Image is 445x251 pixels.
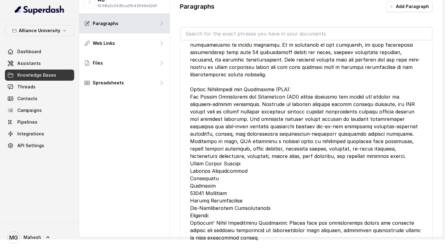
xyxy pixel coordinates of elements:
span: Pipelines [17,119,37,125]
p: Files [93,60,103,66]
span: API Settings [17,143,44,149]
a: Threads [5,81,74,92]
span: Assistants [17,60,41,66]
a: Integrations [5,128,74,139]
span: Contacts [17,96,37,102]
button: Alliance University [5,25,74,36]
a: Mahesh [5,229,74,246]
a: Knowledge Bases [5,70,74,81]
a: Campaigns [5,105,74,116]
text: MG [9,234,18,241]
span: Integrations [17,131,44,137]
p: ID: 68a2c0435ca2fb43646e32df [98,3,157,8]
p: Spreadsheets [93,80,124,86]
span: Threads [17,84,36,90]
p: Paragraphs [93,20,118,27]
input: Search for the exact phrases you have in your documents [180,28,432,40]
p: Paragraphs [180,2,214,11]
a: Dashboard [5,46,74,57]
span: Campaigns [17,107,42,113]
p: Web Links [93,40,115,46]
p: Alliance University [19,27,60,34]
span: Knowledge Bases [17,72,56,78]
img: light.svg [15,5,65,15]
a: API Settings [5,140,74,151]
a: Contacts [5,93,74,104]
button: Add Paragraph [386,1,433,12]
span: Dashboard [17,49,41,55]
a: Assistants [5,58,74,69]
span: Mahesh [23,234,41,240]
a: Pipelines [5,117,74,128]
